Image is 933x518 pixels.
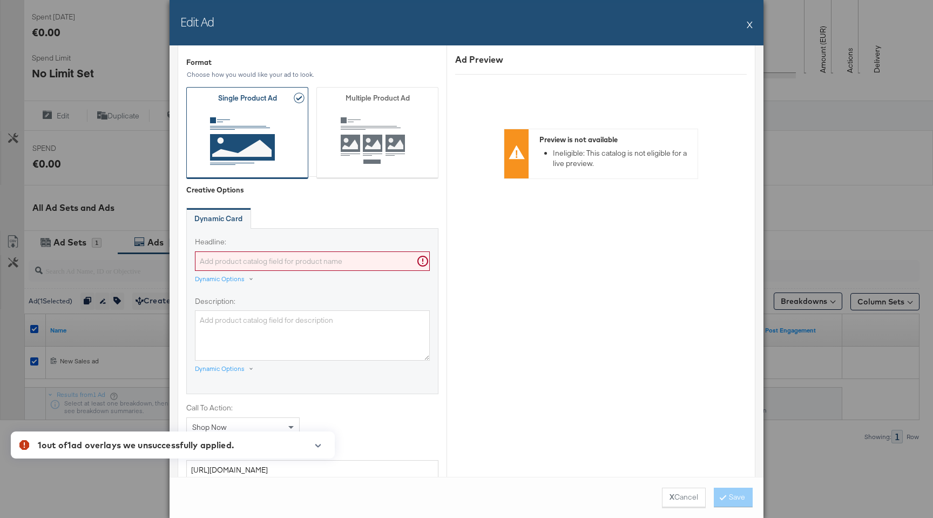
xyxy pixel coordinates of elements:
[194,214,242,224] div: Dynamic Card
[670,492,674,502] strong: X
[195,237,430,247] label: Headline:
[180,14,214,30] h2: Edit Ad
[455,54,747,66] div: Ad Preview
[186,71,438,78] div: Choose how you would like your ad to look.
[195,275,245,283] div: Dynamic Options
[209,93,285,112] span: Single Product Ad
[340,93,415,112] span: Multiple Product Ad
[186,185,438,195] div: Creative Options
[186,460,438,480] input: Add URL that will be shown to people who see your ad
[662,488,706,507] button: XCancel
[186,403,300,413] label: Call To Action:
[195,364,245,373] div: Dynamic Options
[38,439,234,451] div: 1 out of 1 ad overlays we unsuccessfully applied.
[186,57,438,68] div: Format
[553,148,692,168] li: Ineligible: This catalog is not eligible for a live preview.
[195,251,430,271] input: Add product catalog field for product name
[195,296,430,307] label: Description:
[747,14,753,35] button: X
[539,135,692,145] div: Preview is not available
